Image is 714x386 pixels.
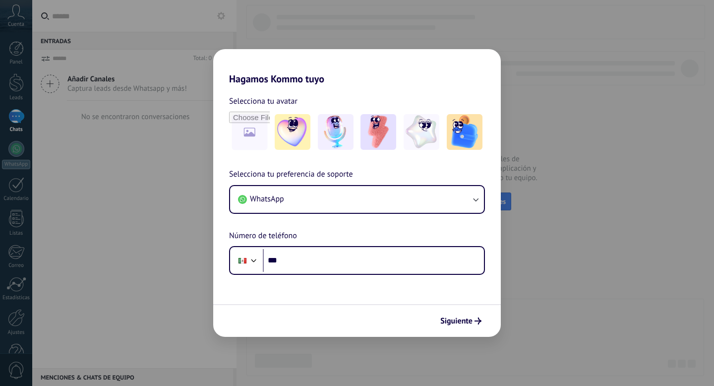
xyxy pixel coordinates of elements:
[229,230,297,243] span: Número de teléfono
[213,49,501,85] h2: Hagamos Kommo tuyo
[318,114,354,150] img: -2.jpeg
[230,186,484,213] button: WhatsApp
[447,114,482,150] img: -5.jpeg
[250,194,284,204] span: WhatsApp
[404,114,439,150] img: -4.jpeg
[275,114,310,150] img: -1.jpeg
[233,250,252,271] div: Mexico: + 52
[229,95,297,108] span: Selecciona tu avatar
[440,318,473,324] span: Siguiente
[229,168,353,181] span: Selecciona tu preferencia de soporte
[436,313,486,329] button: Siguiente
[360,114,396,150] img: -3.jpeg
